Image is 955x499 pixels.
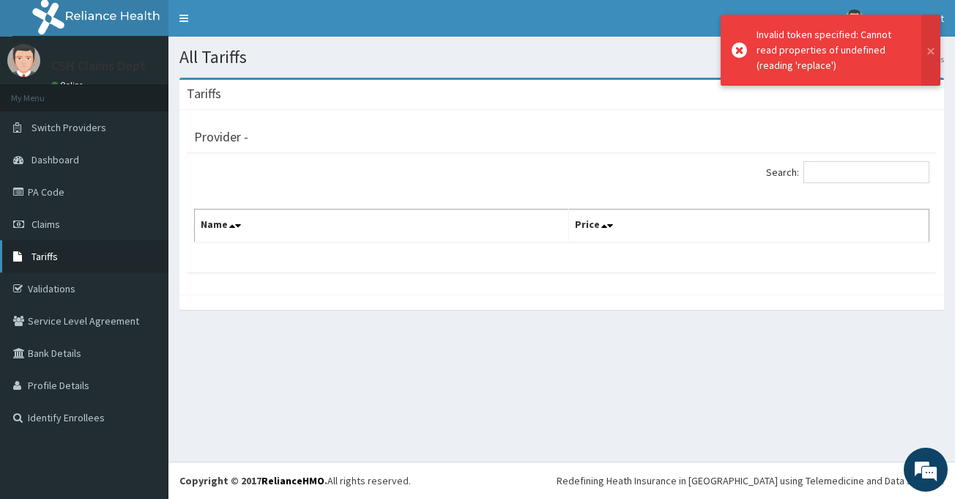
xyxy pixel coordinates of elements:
div: Invalid token specified: Cannot read properties of undefined (reading 'replace') [757,27,907,73]
th: Price [568,210,929,243]
strong: Copyright © 2017 . [179,474,327,487]
a: Online [51,80,86,90]
th: Name [195,210,569,243]
p: CSH Claims Dept [51,59,146,73]
a: RelianceHMO [261,474,324,487]
h3: Tariffs [187,87,221,100]
span: Dashboard [31,153,79,166]
span: Switch Providers [31,121,106,134]
span: CSH Claims Dept [872,12,944,25]
img: User Image [845,10,863,28]
h1: All Tariffs [179,48,944,67]
div: Redefining Heath Insurance in [GEOGRAPHIC_DATA] using Telemedicine and Data Science! [557,473,944,488]
footer: All rights reserved. [168,462,955,499]
input: Search: [803,161,929,183]
h3: Provider - [194,130,248,144]
img: User Image [7,44,40,77]
label: Search: [766,161,929,183]
span: Tariffs [31,250,58,263]
span: Claims [31,218,60,231]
